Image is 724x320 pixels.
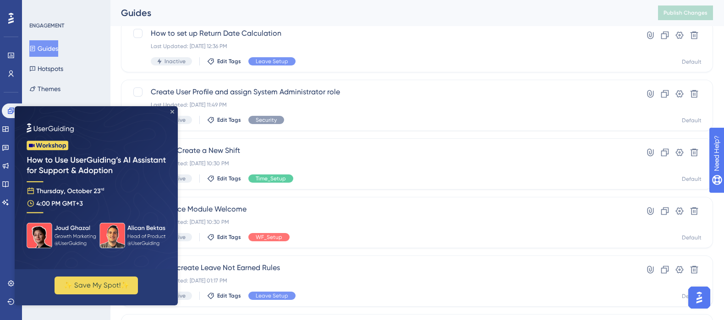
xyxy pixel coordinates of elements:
[151,101,610,108] div: Last Updated: [DATE] 11:49 PM
[151,262,610,273] span: How to create Leave Not Earned Rules
[217,233,241,241] span: Edit Tags
[682,58,702,65] div: Default
[151,160,610,167] div: Last Updated: [DATE] 10:30 PM
[151,218,610,226] div: Last Updated: [DATE] 10:30 PM
[156,4,159,7] div: Close Preview
[40,170,123,188] button: ✨ Save My Spot!✨
[217,116,241,124] span: Edit Tags
[207,116,241,124] button: Edit Tags
[207,175,241,182] button: Edit Tags
[29,22,64,29] div: ENGAGEMENT
[664,9,708,16] span: Publish Changes
[682,293,702,300] div: Default
[22,2,57,13] span: Need Help?
[121,6,635,19] div: Guides
[217,175,241,182] span: Edit Tags
[151,204,610,215] span: Workforce Module Welcome
[256,175,286,182] span: Time_Setup
[217,292,241,299] span: Edit Tags
[151,28,610,39] span: How to set up Return Date Calculation
[151,43,610,50] div: Last Updated: [DATE] 12:36 PM
[256,233,282,241] span: WF_Setup
[682,234,702,241] div: Default
[217,58,241,65] span: Edit Tags
[686,284,713,311] iframe: UserGuiding AI Assistant Launcher
[207,292,241,299] button: Edit Tags
[151,277,610,284] div: Last Updated: [DATE] 01:17 PM
[29,81,60,97] button: Themes
[151,87,610,98] span: Create User Profile and assign System Administrator role
[29,60,63,77] button: Hotspots
[165,58,186,65] span: Inactive
[256,116,277,124] span: Security
[151,145,610,156] span: How to Create a New Shift
[29,40,58,57] button: Guides
[256,58,288,65] span: Leave Setup
[682,175,702,183] div: Default
[207,58,241,65] button: Edit Tags
[256,292,288,299] span: Leave Setup
[207,233,241,241] button: Edit Tags
[682,117,702,124] div: Default
[658,5,713,20] button: Publish Changes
